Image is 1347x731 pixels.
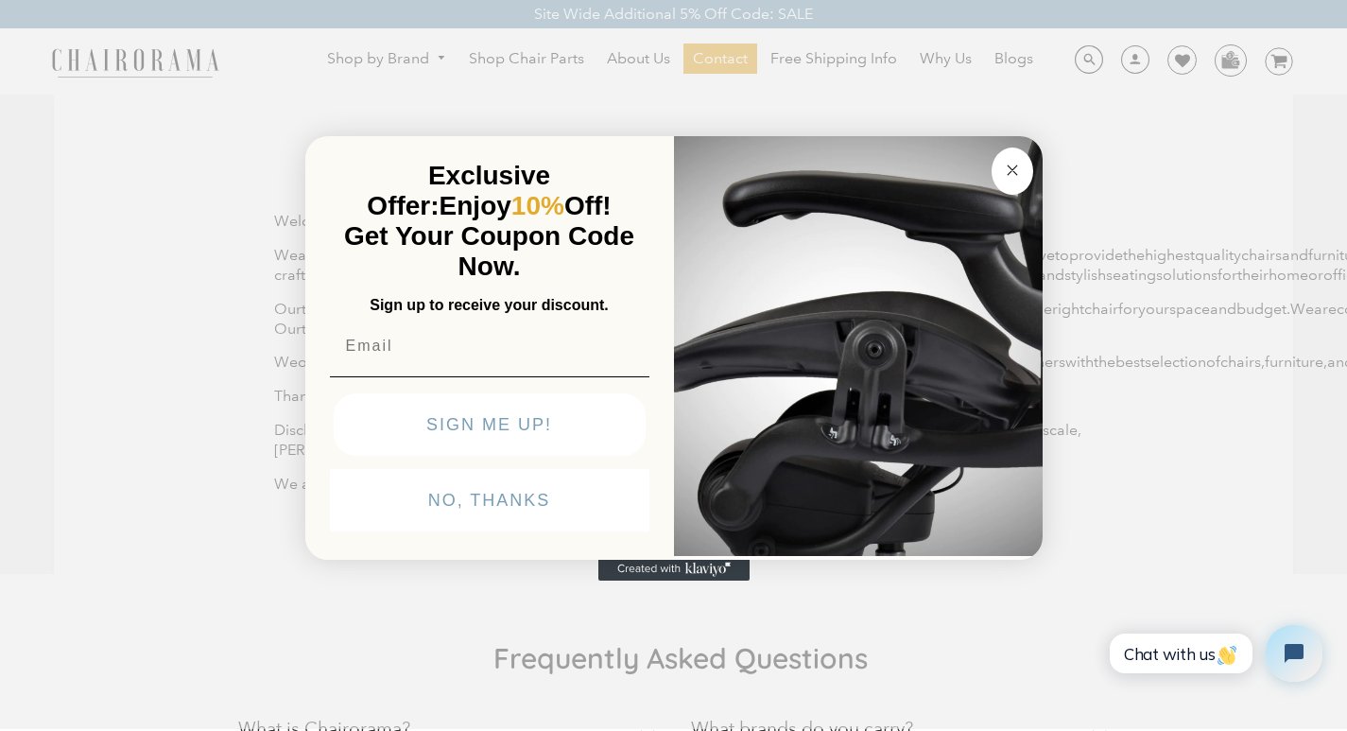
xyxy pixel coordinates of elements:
[598,558,750,581] a: Created with Klaviyo - opens in a new tab
[511,191,564,220] span: 10%
[1095,609,1338,698] iframe: Tidio Chat
[334,393,646,456] button: SIGN ME UP!
[370,297,608,313] span: Sign up to receive your discount.
[440,191,612,220] span: Enjoy Off!
[330,327,649,365] input: Email
[330,376,649,377] img: underline
[992,148,1033,195] button: Close dialog
[344,221,634,281] span: Get Your Coupon Code Now.
[367,161,550,220] span: Exclusive Offer:
[674,132,1043,556] img: 92d77583-a095-41f6-84e7-858462e0427a.jpeg
[330,469,649,531] button: NO, THANKS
